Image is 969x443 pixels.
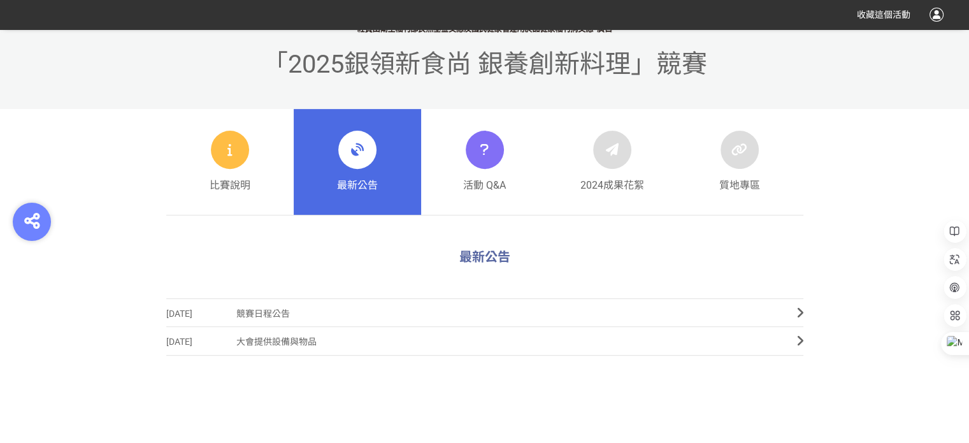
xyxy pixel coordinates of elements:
[337,178,378,193] span: 最新公告
[236,300,778,328] span: 競賽日程公告
[236,328,778,356] span: 大會提供設備與物品
[166,298,803,327] a: [DATE]競賽日程公告
[421,109,549,215] a: 活動 Q&A
[166,300,236,328] span: [DATE]
[463,178,506,193] span: 活動 Q&A
[549,109,676,215] a: 2024成果花絮
[676,109,803,215] a: 質地專區
[166,328,236,356] span: [DATE]
[262,49,707,79] span: 「2025銀領新食尚 銀養創新料理」競賽
[210,178,250,193] span: 比賽說明
[857,10,910,20] span: 收藏這個活動
[580,178,644,193] span: 2024成果花絮
[459,249,510,265] span: 最新公告
[294,109,421,215] a: 最新公告
[166,327,803,356] a: [DATE]大會提供設備與物品
[166,109,294,215] a: 比賽說明
[262,67,707,74] a: 「2025銀領新食尚 銀養創新料理」競賽
[719,178,760,193] span: 質地專區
